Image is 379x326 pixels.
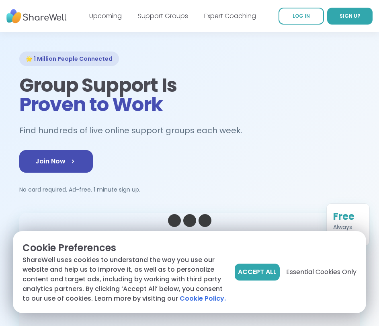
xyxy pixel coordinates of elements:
div: Free [333,210,363,223]
img: ShareWell Nav Logo [6,5,67,27]
button: Accept All [235,264,280,281]
a: LOG IN [279,8,324,25]
a: Support Groups [138,11,188,21]
a: Upcoming [89,11,122,21]
h1: Group Support Is [19,76,360,114]
a: SIGN UP [327,8,373,25]
span: Proven to Work [19,91,163,118]
div: Always accessible [333,223,363,239]
a: Cookie Policy. [180,294,226,303]
span: SIGN UP [340,12,361,19]
div: 🌟 1 Million People Connected [19,52,119,66]
span: Accept All [238,267,277,277]
span: Essential Cookies Only [286,267,356,277]
p: No card required. Ad-free. 1 minute sign up. [19,186,360,194]
span: LOG IN [293,12,310,19]
p: ShareWell uses cookies to understand the way you use our website and help us to improve it, as we... [23,255,228,303]
a: Expert Coaching [204,11,256,21]
span: Join Now [35,157,77,166]
p: Cookie Preferences [23,241,228,255]
a: Join Now [19,150,93,173]
h2: Find hundreds of live online support groups each week. [19,124,251,137]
